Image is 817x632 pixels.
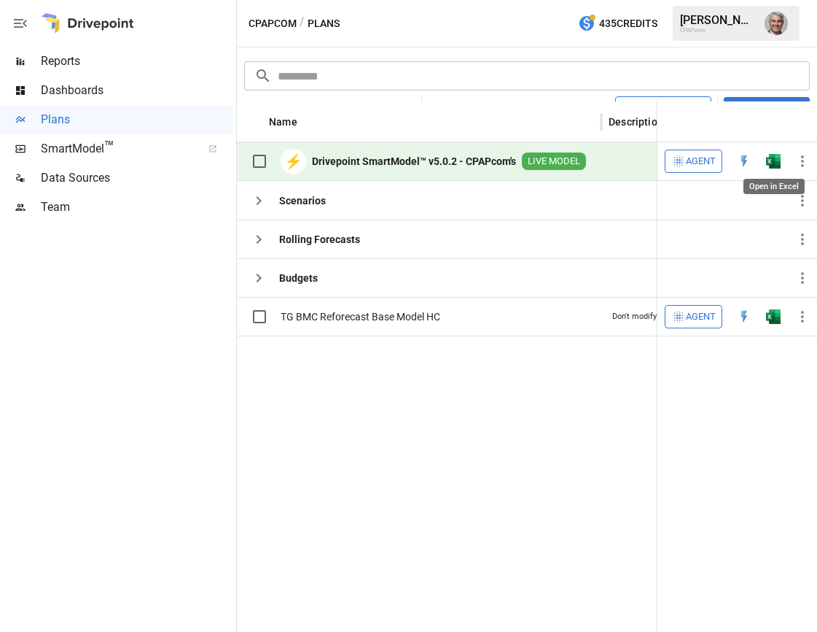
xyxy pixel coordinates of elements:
[279,232,360,247] b: Rolling Forecasts
[281,309,440,324] span: TG BMC Reforecast Base Model HC
[522,155,586,169] span: LIVE MODEL
[312,154,516,169] b: Drivepoint SmartModel™ v5.0.2 - CPAPcom's
[612,311,659,323] div: Don't modify!
[737,154,751,169] div: Open in Quick Edit
[269,116,297,128] div: Name
[281,149,306,174] div: ⚡
[766,309,781,324] img: excel-icon.76473adf.svg
[766,154,781,169] div: Open in Excel
[766,309,781,324] div: Open in Excel
[686,309,716,325] span: Agent
[665,150,722,173] button: Agent
[41,82,233,99] span: Dashboards
[599,15,657,33] span: 435 Credits
[41,140,192,158] span: SmartModel
[104,138,114,156] span: ™
[797,112,817,132] button: Sort
[737,309,751,324] img: quick-edit-flash.b8aec18c.svg
[615,96,712,139] button: Add Folder
[299,112,319,132] button: Sort
[737,309,751,324] div: Open in Quick Edit
[41,169,233,187] span: Data Sources
[743,179,805,194] div: Open in Excel
[572,10,663,37] button: 435Credits
[300,15,305,33] div: /
[680,27,756,34] div: CPAPcom
[724,97,810,138] button: New Plan
[41,53,233,70] span: Reports
[249,15,297,33] button: CPAPcom
[279,193,326,208] b: Scenarios
[737,154,751,169] img: quick-edit-flash.b8aec18c.svg
[766,154,781,169] img: excel-icon.76473adf.svg
[680,13,756,27] div: [PERSON_NAME]
[665,305,722,328] button: Agent
[756,3,797,44] button: Joe Megibow
[686,153,716,170] span: Agent
[609,116,663,128] div: Description
[41,111,233,128] span: Plans
[765,12,788,35] img: Joe Megibow
[41,199,233,216] span: Team
[279,271,318,285] b: Budgets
